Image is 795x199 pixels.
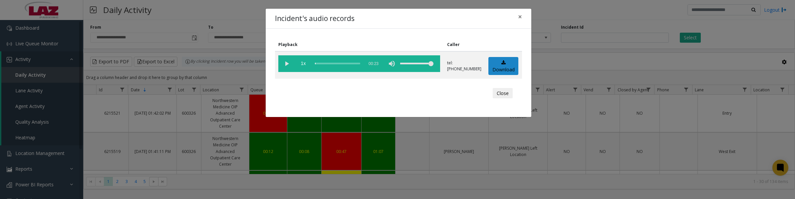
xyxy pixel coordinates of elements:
button: Close [493,88,513,99]
th: Playback [275,38,444,51]
span: playback speed button [295,55,312,72]
div: scrub bar [315,55,360,72]
div: volume level [400,55,433,72]
h4: Incident's audio records [275,13,355,24]
p: tel:[PHONE_NUMBER] [447,60,481,72]
a: Download [488,57,518,75]
th: Caller [444,38,485,51]
span: × [518,12,522,21]
button: Close [513,9,527,25]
